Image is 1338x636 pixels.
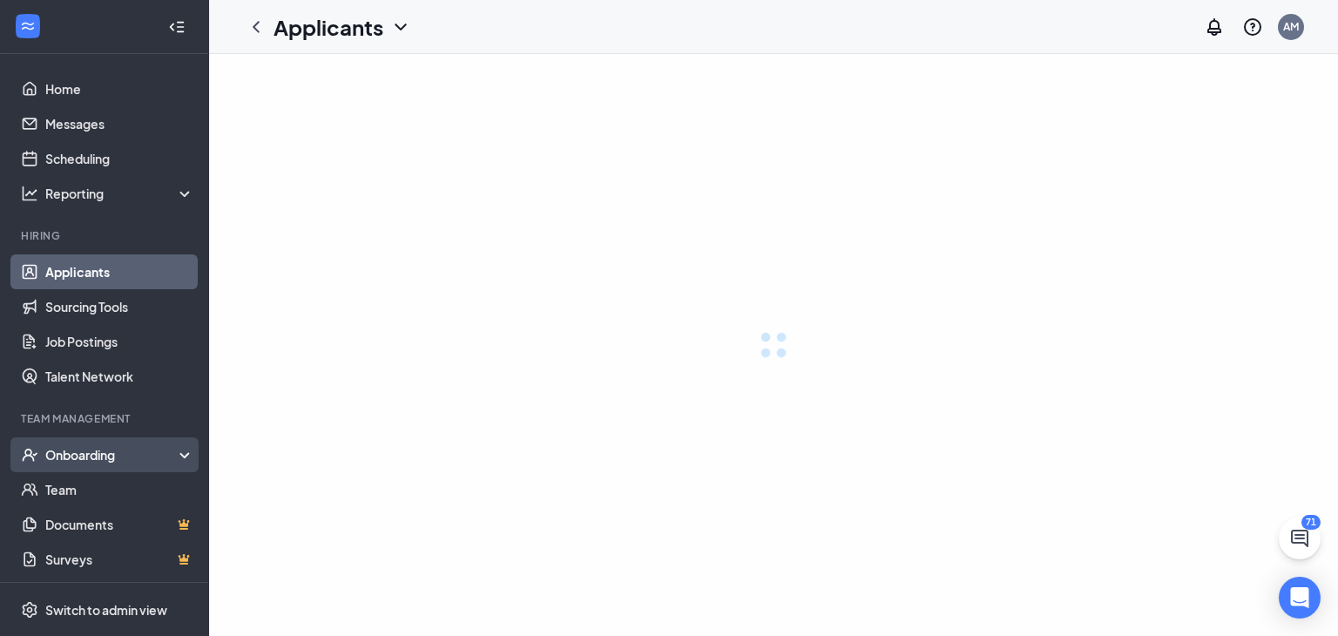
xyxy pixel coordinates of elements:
svg: ChatActive [1289,528,1310,549]
a: Applicants [45,254,194,289]
a: SurveysCrown [45,542,194,577]
svg: Analysis [21,185,38,202]
div: 71 [1301,515,1321,530]
a: Messages [45,106,194,141]
div: Open Intercom Messenger [1279,577,1321,619]
a: Job Postings [45,324,194,359]
div: Hiring [21,228,191,243]
div: Switch to admin view [45,601,167,619]
h1: Applicants [274,12,383,42]
div: AM [1283,19,1299,34]
a: Home [45,71,194,106]
svg: Collapse [168,18,186,36]
svg: Settings [21,601,38,619]
a: DocumentsCrown [45,507,194,542]
svg: Notifications [1204,17,1225,37]
a: Team [45,472,194,507]
a: Scheduling [45,141,194,176]
a: Talent Network [45,359,194,394]
svg: QuestionInfo [1242,17,1263,37]
button: ChatActive [1279,518,1321,559]
svg: UserCheck [21,446,38,463]
svg: ChevronLeft [246,17,267,37]
div: Reporting [45,185,195,202]
div: Team Management [21,411,191,426]
svg: WorkstreamLogo [19,17,37,35]
div: Onboarding [45,446,195,463]
a: Sourcing Tools [45,289,194,324]
svg: ChevronDown [390,17,411,37]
